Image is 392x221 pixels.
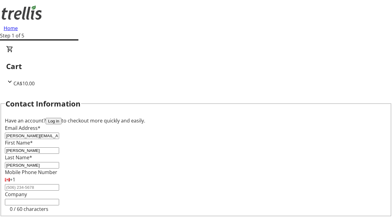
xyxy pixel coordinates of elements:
[5,139,33,146] label: First Name*
[13,80,35,87] span: CA$10.00
[6,61,386,72] h2: Cart
[5,191,27,198] label: Company
[46,118,62,124] button: Log in
[5,154,32,161] label: Last Name*
[6,45,386,87] div: CartCA$10.00
[5,184,59,191] input: (506) 234-5678
[10,206,48,212] tr-character-limit: 0 / 60 characters
[5,125,40,131] label: Email Address*
[5,117,387,124] div: Have an account? to checkout more quickly and easily.
[5,169,57,176] label: Mobile Phone Number
[6,98,81,109] h2: Contact Information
